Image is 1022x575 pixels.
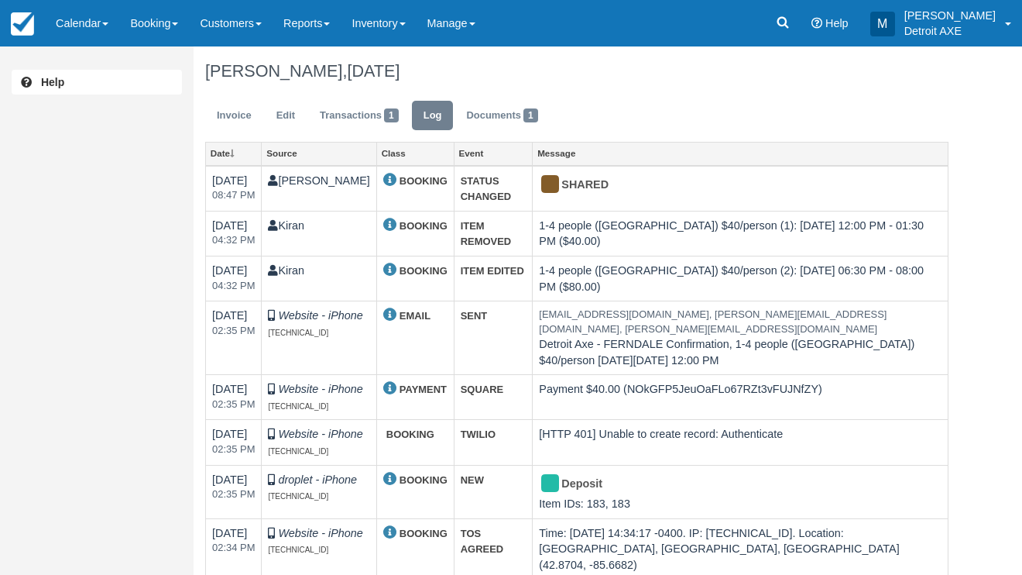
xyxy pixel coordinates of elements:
img: checkfront-main-nav-mini-logo.png [11,12,34,36]
em: 2025-09-12 20:47:57-0400 [212,188,255,203]
strong: SQUARE [461,384,503,395]
strong: BOOKING [400,474,448,486]
a: Message [533,143,948,164]
span: 1 [523,108,538,122]
strong: BOOKING [400,175,448,187]
em: 2025-09-12 16:32:38-0400 [212,233,255,248]
td: Detroit Axe - FERNDALE Confirmation, 1-4 people ([GEOGRAPHIC_DATA]) $40/person [DATE][DATE] 12:00 PM [533,301,948,375]
em: 2025-09-12 14:35:18-0400 [212,398,255,412]
strong: STATUS CHANGED [461,175,512,203]
td: Kiran [262,211,376,256]
span: [TECHNICAL_ID] [268,329,328,337]
td: Item IDs: 183, 183 [533,465,948,518]
em: [EMAIL_ADDRESS][DOMAIN_NAME], [PERSON_NAME][EMAIL_ADDRESS][DOMAIN_NAME], [PERSON_NAME][EMAIL_ADDR... [539,308,941,336]
i: droplet - iPhone [278,473,357,486]
em: 2025-09-12 14:35:17-0400 [212,442,255,457]
a: Edit [265,101,307,131]
em: 2025-09-12 16:32:02-0400 [212,279,255,294]
strong: TWILIO [461,429,496,440]
td: 1-4 people ([GEOGRAPHIC_DATA]) $40/person (1): [DATE] 12:00 PM - 01:30 PM ($40.00) [533,211,948,256]
strong: ITEM EDITED [461,265,524,277]
h1: [PERSON_NAME], [205,62,948,81]
td: Payment $40.00 (NOkGFP5JeuOaFLo67RZt3vFUJNfZY) [533,375,948,420]
em: 2025-09-12 14:35:17-0400 [212,487,255,502]
p: Detroit AXE [904,23,996,39]
a: Transactions1 [308,101,410,131]
span: [DATE] [347,61,400,81]
em: 2025-09-12 14:35:18-0400 [212,324,255,339]
td: 1-4 people ([GEOGRAPHIC_DATA]) $40/person (2): [DATE] 06:30 PM - 08:00 PM ($80.00) [533,256,948,301]
strong: BOOKING [386,429,434,440]
strong: EMAIL [400,310,430,322]
p: [PERSON_NAME] [904,8,996,23]
span: 1 [384,108,399,122]
span: Help [825,17,849,29]
a: Event [454,143,533,164]
em: 2025-09-12 14:34:17-0400 [212,541,255,556]
i: Website - iPhone [278,428,362,440]
span: [TECHNICAL_ID] [268,492,328,501]
a: Log [412,101,454,131]
strong: SENT [461,310,488,322]
td: [DATE] [206,301,262,375]
span: [TECHNICAL_ID] [268,546,328,554]
td: Kiran [262,256,376,301]
strong: BOOKING [400,220,448,232]
td: [DATE] [206,256,262,301]
strong: BOOKING [400,265,448,277]
i: Website - iPhone [278,527,362,539]
strong: NEW [461,474,484,486]
td: [DATE] [206,211,262,256]
td: [PERSON_NAME] [262,166,376,212]
strong: TOS AGREED [461,528,503,556]
a: Class [377,143,454,164]
span: [TECHNICAL_ID] [268,447,328,456]
i: Website - iPhone [278,383,362,395]
b: Help [41,76,64,88]
span: [TECHNICAL_ID] [268,402,328,411]
strong: ITEM REMOVED [461,220,512,248]
a: Source [262,143,376,164]
div: SHARED [539,173,928,198]
strong: BOOKING [400,528,448,539]
a: Date [206,143,261,164]
td: [DATE] [206,375,262,420]
td: [DATE] [206,465,262,518]
td: [HTTP 401] Unable to create record: Authenticate [533,420,948,465]
a: Documents1 [454,101,549,131]
div: M [870,12,895,36]
strong: PAYMENT [400,384,447,395]
td: [DATE] [206,166,262,212]
i: Website - iPhone [278,309,362,322]
td: [DATE] [206,420,262,465]
a: Invoice [205,101,263,131]
div: Deposit [539,472,928,497]
a: Help [12,70,182,95]
i: Help [811,18,822,29]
